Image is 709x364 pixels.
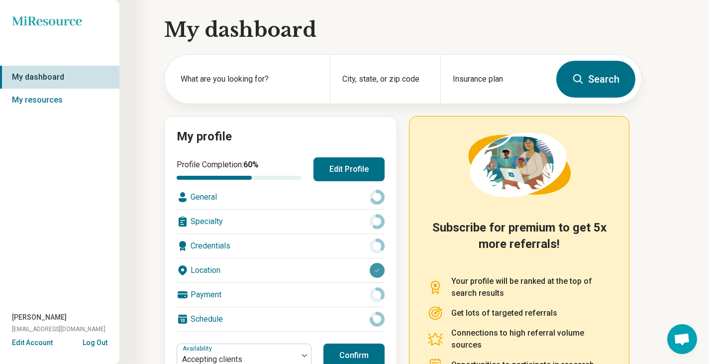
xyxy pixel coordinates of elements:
[451,275,611,299] p: Your profile will be ranked at the top of search results
[427,220,611,263] h2: Subscribe for premium to get 5x more referrals!
[177,128,385,145] h2: My profile
[83,338,107,346] button: Log Out
[667,324,697,354] div: Open chat
[177,307,385,331] div: Schedule
[313,157,385,181] button: Edit Profile
[451,327,611,351] p: Connections to high referral volume sources
[556,61,635,98] button: Search
[12,312,67,323] span: [PERSON_NAME]
[451,307,557,319] p: Get lots of targeted referrals
[177,185,385,209] div: General
[177,159,302,180] div: Profile Completion:
[177,258,385,282] div: Location
[164,16,642,44] h1: My dashboard
[177,283,385,307] div: Payment
[183,345,214,352] label: Availability
[177,234,385,258] div: Credentials
[243,160,259,169] span: 60 %
[12,338,53,348] button: Edit Account
[12,325,105,334] span: [EMAIL_ADDRESS][DOMAIN_NAME]
[177,210,385,234] div: Specialty
[181,73,318,85] label: What are you looking for?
